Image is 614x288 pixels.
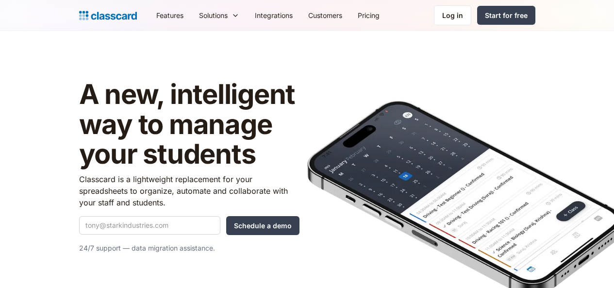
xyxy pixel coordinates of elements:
div: Solutions [191,4,247,26]
div: Solutions [199,10,228,20]
p: Classcard is a lightweight replacement for your spreadsheets to organize, automate and collaborat... [79,173,299,208]
div: Log in [442,10,463,20]
a: Start for free [477,6,535,25]
p: 24/7 support — data migration assistance. [79,242,299,254]
h1: A new, intelligent way to manage your students [79,80,299,169]
a: Pricing [350,4,387,26]
form: Quick Demo Form [79,216,299,235]
a: Log in [434,5,471,25]
a: Features [149,4,191,26]
input: tony@starkindustries.com [79,216,220,235]
div: Start for free [485,10,528,20]
a: home [79,9,137,22]
a: Integrations [247,4,300,26]
a: Customers [300,4,350,26]
input: Schedule a demo [226,216,299,235]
